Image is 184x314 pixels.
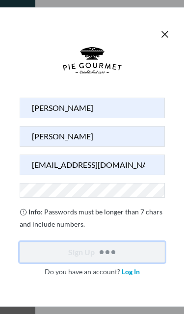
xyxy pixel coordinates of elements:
[122,267,140,276] a: Log In
[28,208,41,216] strong: Info
[20,126,165,147] input: Last Name
[20,155,165,175] input: Email
[20,208,162,228] span: : Passwords must be longer than 7 chars and include numbers.
[20,98,165,118] input: First Name
[20,242,165,262] button: Sign Up
[159,28,171,40] button: Close panel
[45,267,120,276] span: Do you have an account?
